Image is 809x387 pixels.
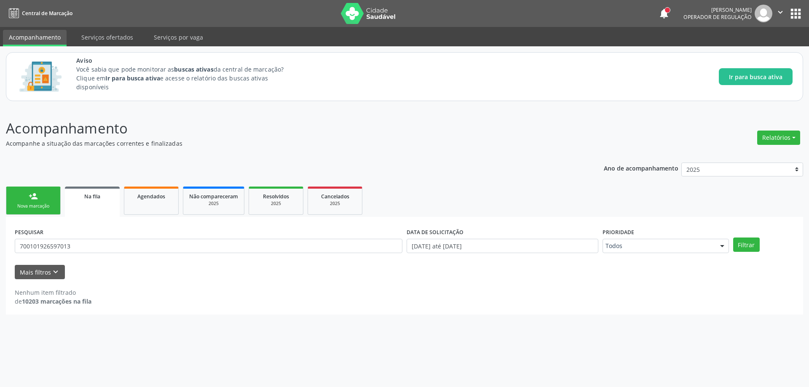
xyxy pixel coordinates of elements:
[776,8,785,17] i: 
[407,239,598,253] input: Selecione um intervalo
[15,239,402,253] input: Nome, CNS
[658,8,670,19] button: notifications
[6,118,564,139] p: Acompanhamento
[76,65,299,91] p: Você sabia que pode monitorar as da central de marcação? Clique em e acesse o relatório das busca...
[733,238,760,252] button: Filtrar
[683,6,752,13] div: [PERSON_NAME]
[407,226,463,239] label: DATA DE SOLICITAÇÃO
[729,72,782,81] span: Ir para busca ativa
[189,193,238,200] span: Não compareceram
[683,13,752,21] span: Operador de regulação
[6,139,564,148] p: Acompanhe a situação das marcações correntes e finalizadas
[788,6,803,21] button: apps
[15,288,91,297] div: Nenhum item filtrado
[12,203,54,209] div: Nova marcação
[189,200,238,207] div: 2025
[174,65,213,73] strong: buscas ativas
[604,163,678,173] p: Ano de acompanhamento
[76,56,299,65] span: Aviso
[6,6,72,20] a: Central de Marcação
[137,193,165,200] span: Agendados
[51,267,60,277] i: keyboard_arrow_down
[105,74,160,82] strong: Ir para busca ativa
[75,30,139,45] a: Serviços ofertados
[605,242,712,250] span: Todos
[84,193,100,200] span: Na fila
[15,226,43,239] label: PESQUISAR
[22,10,72,17] span: Central de Marcação
[15,297,91,306] div: de
[719,68,793,85] button: Ir para busca ativa
[755,5,772,22] img: img
[263,193,289,200] span: Resolvidos
[148,30,209,45] a: Serviços por vaga
[29,192,38,201] div: person_add
[603,226,634,239] label: Prioridade
[772,5,788,22] button: 
[3,30,67,46] a: Acompanhamento
[321,193,349,200] span: Cancelados
[255,200,297,207] div: 2025
[314,200,356,207] div: 2025
[16,58,64,96] img: Imagem de CalloutCard
[15,265,65,280] button: Mais filtroskeyboard_arrow_down
[757,131,800,145] button: Relatórios
[22,297,91,305] strong: 10203 marcações na fila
